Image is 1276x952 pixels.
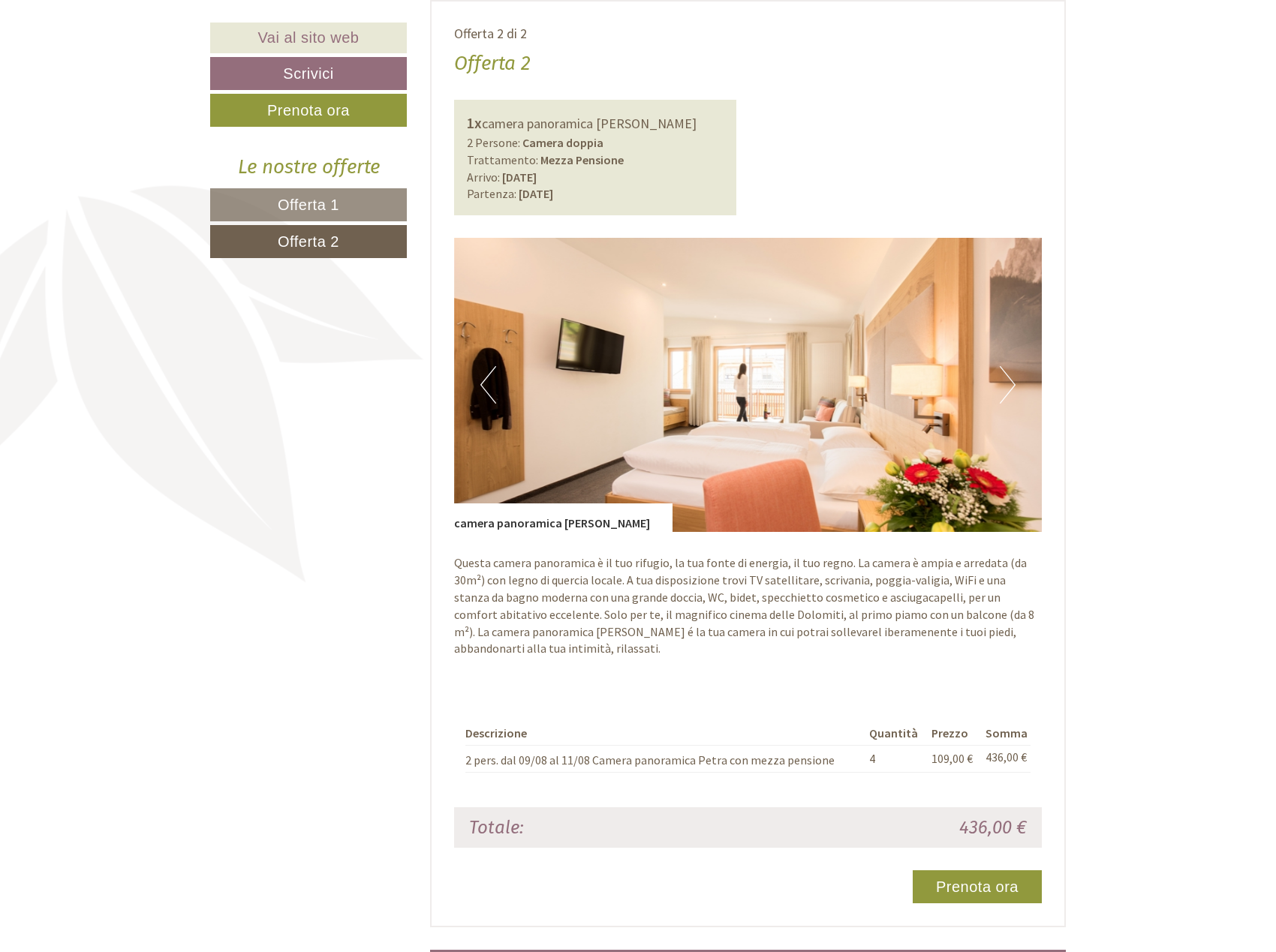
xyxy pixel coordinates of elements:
span: 109,00 € [931,751,973,766]
div: Le nostre offerte [210,153,407,181]
th: Descrizione [465,722,865,745]
div: camera panoramica [PERSON_NAME] [467,113,724,134]
span: 436,00 € [959,815,1027,840]
td: 436,00 € [980,746,1031,773]
b: [DATE] [519,186,553,201]
b: [DATE] [502,170,537,185]
a: Scrivici [210,57,407,90]
button: Previous [480,366,496,404]
span: Offerta 2 di 2 [454,25,527,42]
b: 1x [467,113,482,132]
a: Prenota ora [210,94,407,127]
a: Prenota ora [913,870,1042,903]
a: Vai al sito web [210,23,407,53]
span: Offerta 1 [278,197,339,213]
td: 4 [864,746,926,773]
small: Trattamento: [467,152,538,167]
div: Offerta 2 [454,50,531,77]
b: Camera doppia [522,135,603,150]
img: image [454,238,1043,532]
th: Quantità [864,722,926,745]
td: 2 pers. dal 09/08 al 11/08 Camera panoramica Petra con mezza pensione [465,746,865,773]
p: Questa camera panoramica è il tuo rifugio, la tua fonte di energia, il tuo regno. La camera è amp... [454,554,1043,657]
button: Next [1000,366,1016,404]
small: 2 Persone: [467,135,520,150]
div: camera panoramica [PERSON_NAME] [454,503,673,532]
small: Partenza: [467,186,516,201]
b: Mezza Pensione [540,152,624,167]
th: Somma [980,722,1031,745]
th: Prezzo [926,722,980,745]
div: Totale: [458,815,748,840]
small: Arrivo: [467,170,500,185]
span: Offerta 2 [278,233,339,250]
